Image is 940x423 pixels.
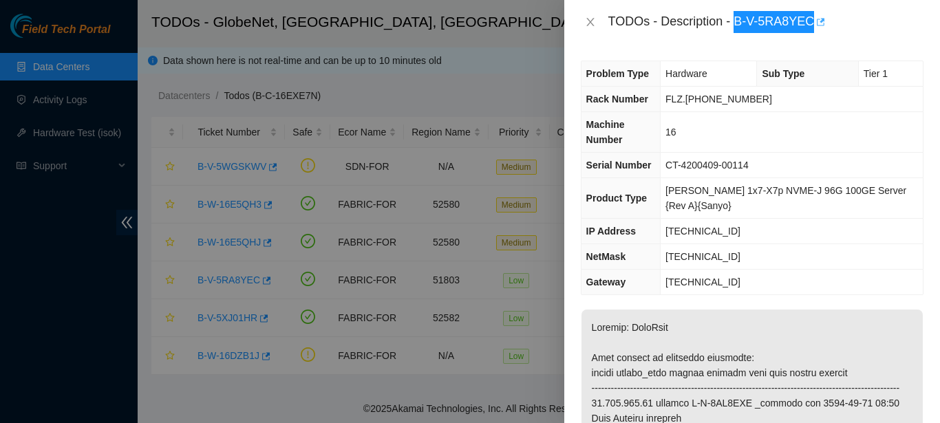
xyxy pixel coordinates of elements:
button: Close [581,16,600,29]
span: 16 [665,127,676,138]
span: Rack Number [586,94,648,105]
span: [TECHNICAL_ID] [665,251,740,262]
span: [TECHNICAL_ID] [665,276,740,288]
span: IP Address [586,226,636,237]
span: Sub Type [762,68,804,79]
span: Hardware [665,68,707,79]
span: CT-4200409-00114 [665,160,749,171]
span: Serial Number [586,160,652,171]
span: close [585,17,596,28]
span: Tier 1 [864,68,888,79]
span: FLZ.[PHONE_NUMBER] [665,94,772,105]
span: [TECHNICAL_ID] [665,226,740,237]
span: Machine Number [586,119,625,145]
div: TODOs - Description - B-V-5RA8YEC [608,11,923,33]
span: Product Type [586,193,647,204]
span: [PERSON_NAME] 1x7-X7p NVME-J 96G 100GE Server {Rev A}{Sanyo} [665,185,906,211]
span: Problem Type [586,68,650,79]
span: NetMask [586,251,626,262]
span: Gateway [586,276,626,288]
